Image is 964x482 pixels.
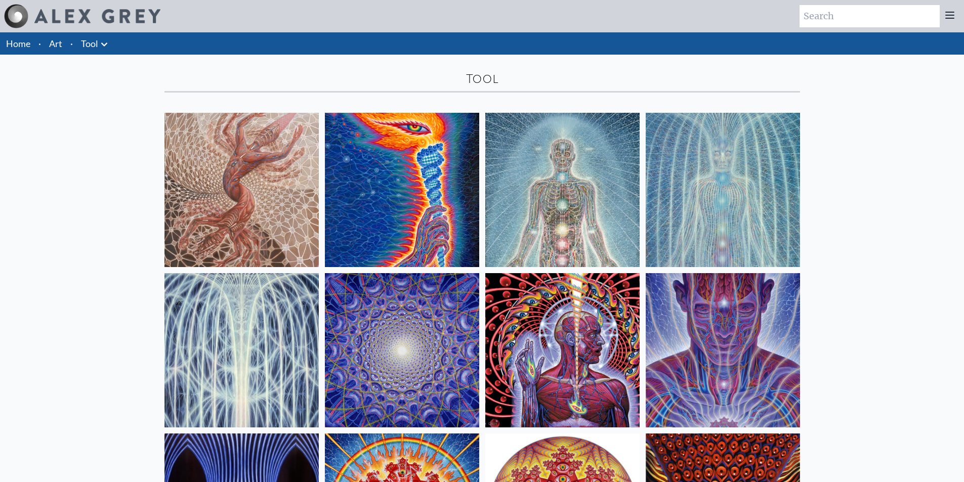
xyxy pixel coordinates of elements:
[81,36,98,51] a: Tool
[646,273,800,427] img: Mystic Eye, 2018, Alex Grey
[164,71,800,87] div: Tool
[49,36,62,51] a: Art
[66,32,77,55] li: ·
[6,38,30,49] a: Home
[34,32,45,55] li: ·
[800,5,940,27] input: Search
